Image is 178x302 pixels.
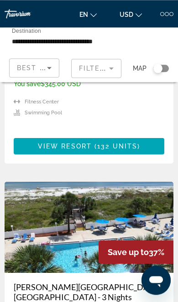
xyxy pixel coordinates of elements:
[133,62,147,75] span: Map
[115,8,147,21] button: Change currency
[14,80,83,87] p: $345.00 USD
[97,143,137,150] span: 132 units
[14,282,164,302] a: [PERSON_NAME][GEOGRAPHIC_DATA] [GEOGRAPHIC_DATA] - 3 Nights
[17,62,52,73] mat-select: Sort by
[79,11,88,18] span: en
[17,64,64,72] span: Best Deals
[71,58,121,78] button: Filter
[12,28,41,34] span: Destination
[141,266,171,295] iframe: Button to launch messaging window
[92,143,140,150] span: ( )
[14,138,164,154] button: View Resort(132 units)
[108,247,149,257] span: Save up to
[75,8,101,21] button: Change language
[14,80,41,87] span: You save
[25,99,59,105] span: Fitness Center
[99,241,173,264] div: 37%
[120,11,133,18] span: USD
[25,110,62,116] span: Swimming Pool
[5,182,173,273] img: RK76O01X.jpg
[38,143,92,150] span: View Resort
